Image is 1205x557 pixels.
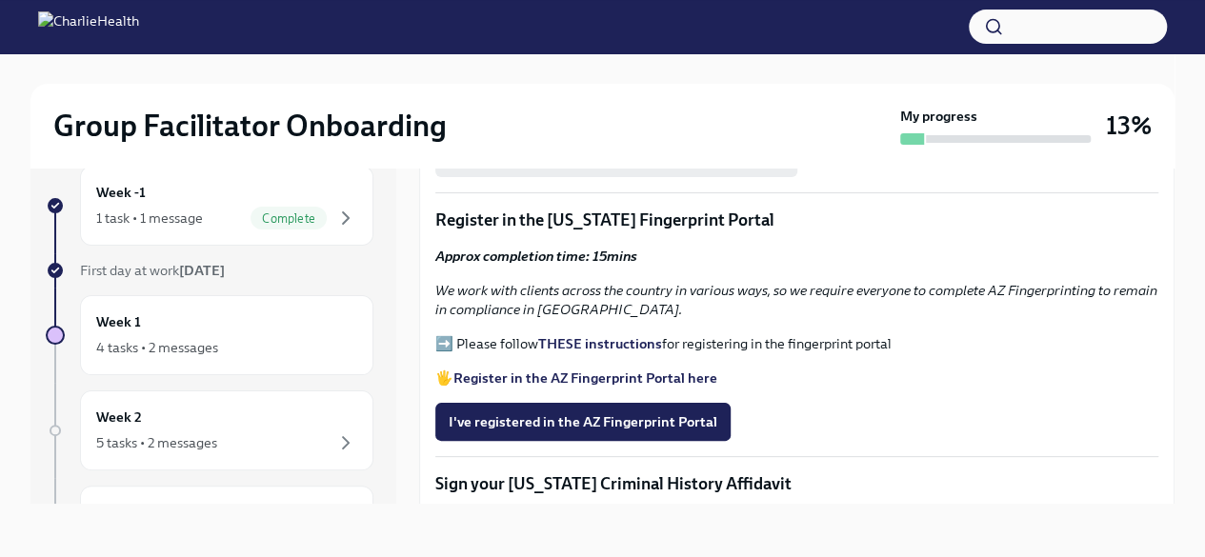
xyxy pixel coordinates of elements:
p: Register in the [US_STATE] Fingerprint Portal [435,209,1158,231]
img: CharlieHealth [38,11,139,42]
span: I've registered in the AZ Fingerprint Portal [449,412,717,431]
span: Complete [251,211,327,226]
h6: Week 3 [96,502,142,523]
div: 5 tasks • 2 messages [96,433,217,452]
strong: Approx completion time: 15mins [435,248,637,265]
span: First day at work [80,262,225,279]
strong: [DATE] [179,262,225,279]
div: 1 task • 1 message [96,209,203,228]
h6: Week 1 [96,311,141,332]
p: 🖐️ [435,368,1158,388]
a: First day at work[DATE] [46,261,373,280]
a: THESE instructions [538,335,662,352]
div: 4 tasks • 2 messages [96,338,218,357]
p: ➡️ Please follow for registering in the fingerprint portal [435,334,1158,353]
p: Sign your [US_STATE] Criminal History Affidavit [435,472,1158,495]
h6: Week 2 [96,407,142,428]
a: Register in the AZ Fingerprint Portal here [453,369,717,387]
strong: My progress [900,107,977,126]
h6: Week -1 [96,182,146,203]
a: Week -11 task • 1 messageComplete [46,166,373,246]
a: Week 25 tasks • 2 messages [46,390,373,470]
h2: Group Facilitator Onboarding [53,107,447,145]
em: We work with clients across the country in various ways, so we require everyone to complete AZ Fi... [435,282,1157,318]
button: I've registered in the AZ Fingerprint Portal [435,403,731,441]
h3: 13% [1106,109,1152,143]
a: Week 14 tasks • 2 messages [46,295,373,375]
